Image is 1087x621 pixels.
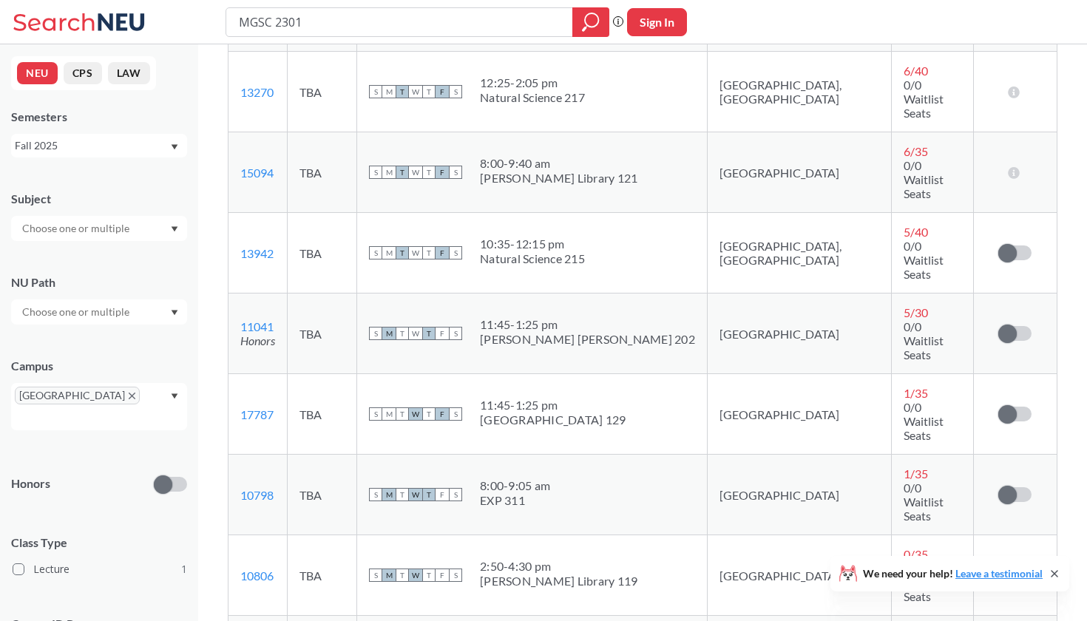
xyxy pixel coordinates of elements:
[15,303,139,321] input: Choose one or multiple
[11,274,187,291] div: NU Path
[480,90,585,105] div: Natural Science 217
[11,383,187,430] div: [GEOGRAPHIC_DATA]X to remove pillDropdown arrow
[171,226,178,232] svg: Dropdown arrow
[369,488,382,501] span: S
[396,327,409,340] span: T
[13,560,187,579] label: Lecture
[181,561,187,577] span: 1
[382,327,396,340] span: M
[449,85,462,98] span: S
[480,75,585,90] div: 12:25 - 2:05 pm
[904,481,944,523] span: 0/0 Waitlist Seats
[382,488,396,501] span: M
[436,327,449,340] span: F
[11,216,187,241] div: Dropdown arrow
[904,386,928,400] span: 1 / 35
[240,333,275,347] i: Honors
[480,237,585,251] div: 10:35 - 12:15 pm
[904,158,944,200] span: 0/0 Waitlist Seats
[480,332,695,347] div: [PERSON_NAME] [PERSON_NAME] 202
[382,246,396,259] span: M
[409,85,422,98] span: W
[288,535,357,616] td: TBA
[11,358,187,374] div: Campus
[707,132,891,213] td: [GEOGRAPHIC_DATA]
[904,144,928,158] span: 6 / 35
[369,166,382,179] span: S
[11,299,187,325] div: Dropdown arrow
[11,134,187,157] div: Fall 2025Dropdown arrow
[449,246,462,259] span: S
[449,327,462,340] span: S
[288,52,357,132] td: TBA
[707,455,891,535] td: [GEOGRAPHIC_DATA]
[449,488,462,501] span: S
[15,387,140,404] span: [GEOGRAPHIC_DATA]X to remove pill
[15,220,139,237] input: Choose one or multiple
[904,466,928,481] span: 1 / 35
[64,62,102,84] button: CPS
[422,569,436,582] span: T
[288,374,357,455] td: TBA
[240,246,274,260] a: 13942
[904,239,944,281] span: 0/0 Waitlist Seats
[11,535,187,551] span: Class Type
[409,166,422,179] span: W
[480,413,626,427] div: [GEOGRAPHIC_DATA] 129
[904,547,928,561] span: 0 / 35
[409,488,422,501] span: W
[396,488,409,501] span: T
[449,569,462,582] span: S
[707,52,891,132] td: [GEOGRAPHIC_DATA], [GEOGRAPHIC_DATA]
[582,12,600,33] svg: magnifying glass
[288,455,357,535] td: TBA
[436,166,449,179] span: F
[237,10,562,35] input: Class, professor, course number, "phrase"
[129,393,135,399] svg: X to remove pill
[422,327,436,340] span: T
[480,559,637,574] div: 2:50 - 4:30 pm
[436,569,449,582] span: F
[396,569,409,582] span: T
[904,225,928,239] span: 5 / 40
[288,213,357,293] td: TBA
[436,407,449,421] span: F
[240,569,274,583] a: 10806
[707,293,891,374] td: [GEOGRAPHIC_DATA]
[904,319,944,362] span: 0/0 Waitlist Seats
[955,567,1043,580] a: Leave a testimonial
[288,132,357,213] td: TBA
[369,407,382,421] span: S
[11,109,187,125] div: Semesters
[171,310,178,316] svg: Dropdown arrow
[108,62,150,84] button: LAW
[436,85,449,98] span: F
[288,293,357,374] td: TBA
[422,407,436,421] span: T
[627,8,687,36] button: Sign In
[480,493,550,508] div: EXP 311
[863,569,1043,579] span: We need your help!
[572,7,609,37] div: magnifying glass
[369,246,382,259] span: S
[436,488,449,501] span: F
[480,171,637,186] div: [PERSON_NAME] Library 121
[409,569,422,582] span: W
[396,246,409,259] span: T
[422,246,436,259] span: T
[396,166,409,179] span: T
[436,246,449,259] span: F
[369,85,382,98] span: S
[11,475,50,492] p: Honors
[240,85,274,99] a: 13270
[240,407,274,421] a: 17787
[422,85,436,98] span: T
[171,393,178,399] svg: Dropdown arrow
[422,166,436,179] span: T
[707,374,891,455] td: [GEOGRAPHIC_DATA]
[382,166,396,179] span: M
[422,488,436,501] span: T
[240,319,274,333] a: 11041
[382,407,396,421] span: M
[11,191,187,207] div: Subject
